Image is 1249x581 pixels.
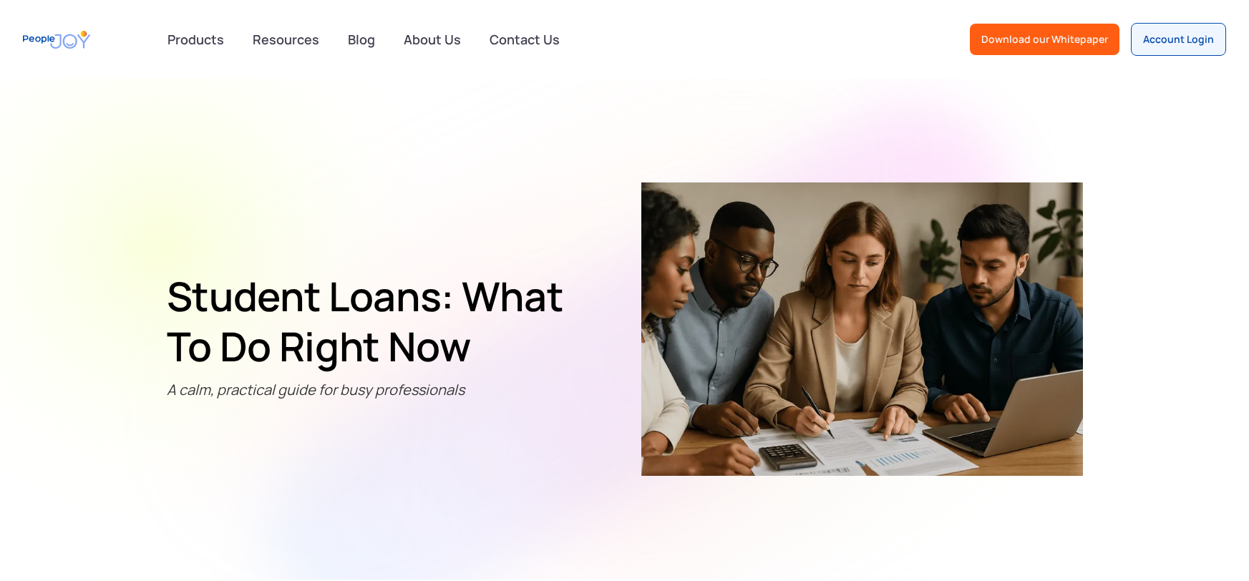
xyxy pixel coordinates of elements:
[244,24,328,55] a: Resources
[159,25,233,54] div: Products
[167,379,598,401] div: A calm, practical guide for busy professionals
[981,32,1108,47] div: Download our Whitepaper
[167,271,598,371] h1: Student Loans: What to Do Right Now
[23,24,90,56] a: home
[1143,32,1214,47] div: Account Login
[481,24,568,55] a: Contact Us
[1131,23,1226,56] a: Account Login
[641,79,1083,580] img: A diverse group of four people sitting together, reviewing loan statements and financial document...
[395,24,470,55] a: About Us
[970,24,1119,55] a: Download our Whitepaper
[339,24,384,55] a: Blog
